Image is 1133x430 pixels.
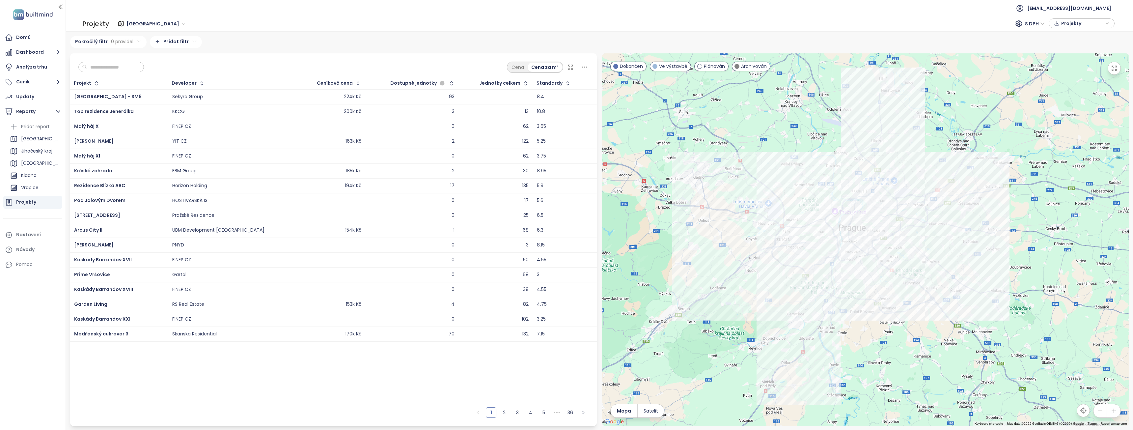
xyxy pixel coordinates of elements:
[390,79,446,87] div: Dostupné jednotky
[111,38,133,45] span: 0 pravidel
[452,257,455,263] div: 0
[508,63,528,72] div: Cena
[452,109,455,115] div: 3
[453,227,455,233] div: 1
[522,331,529,337] div: 132
[172,124,191,129] div: FINEP CZ
[8,134,61,144] div: [GEOGRAPHIC_DATA]
[537,287,546,293] div: 4.55
[523,168,529,174] div: 30
[452,168,455,174] div: 2
[638,404,664,417] button: Satelit
[345,138,361,144] div: 163k Kč
[741,63,767,70] span: Archivován
[74,197,125,204] a: Pod Jalovým Dvorem
[499,408,509,417] a: 2
[3,196,62,209] a: Projekty
[74,256,132,263] a: Kaskády Barrandov XVII
[21,159,59,167] div: [GEOGRAPHIC_DATA]
[659,63,687,70] span: Ve výstavbě
[537,81,563,85] div: Standardy
[537,257,546,263] div: 4.55
[537,213,543,218] div: 6.5
[172,257,191,263] div: FINEP CZ
[479,81,520,85] div: Jednotky celkem
[452,287,455,293] div: 0
[3,243,62,256] a: Návody
[74,153,100,159] a: Malý háj XI
[581,411,585,415] span: right
[523,301,529,307] div: 82
[74,242,114,248] a: [PERSON_NAME]
[523,124,529,129] div: 62
[452,124,455,129] div: 0
[172,331,217,337] div: Skanska Residential
[537,198,543,204] div: 5.6
[21,147,52,155] div: Jihočeský kraj
[3,228,62,242] a: Nastavení
[74,212,120,218] a: [STREET_ADDRESS]
[578,407,589,418] li: Následující strana
[486,408,496,417] a: 1
[452,272,455,278] div: 0
[11,8,55,21] img: logo
[16,198,36,206] div: Projekty
[172,94,203,100] div: Sekyra Group
[523,272,529,278] div: 68
[74,271,110,278] a: Prime Vršovice
[344,109,361,115] div: 200k Kč
[604,417,625,426] a: Open this area in Google Maps (opens a new window)
[523,213,529,218] div: 25
[452,213,455,218] div: 0
[523,153,529,159] div: 62
[611,404,637,417] button: Mapa
[1101,422,1127,425] a: Report a map error
[345,331,361,337] div: 170k Kč
[1027,0,1111,16] span: [EMAIL_ADDRESS][DOMAIN_NAME]
[451,301,455,307] div: 4
[8,122,61,132] div: Přidat report
[3,75,62,89] button: Ceník
[523,257,529,263] div: 50
[74,330,128,337] span: Modřanský cukrovar 3
[617,407,631,415] span: Mapa
[390,81,437,85] span: Dostupné jednotky
[8,170,61,181] div: Kladno
[704,63,725,70] span: Plánován
[1061,18,1104,28] span: Projekty
[522,138,529,144] div: 122
[172,198,207,204] div: HOSTIVAŘSKÁ IS
[1007,422,1084,425] span: Map data ©2025 GeoBasis-DE/BKG (©2009), Google
[74,93,142,100] a: [GEOGRAPHIC_DATA] - SM8
[345,227,361,233] div: 154k Kč
[172,287,191,293] div: FINEP CZ
[3,258,62,271] div: Pomoc
[172,301,204,307] div: RS Real Estate
[74,167,112,174] span: Krčská zahrada
[344,94,361,100] div: 224k Kč
[604,417,625,426] img: Google
[172,81,197,85] div: Developer
[74,182,125,189] a: Rezidence Blízká ABC
[74,316,130,322] span: Kaskády Barrandov XXI
[620,63,643,70] span: Dokončen
[3,61,62,74] a: Analýza trhu
[16,245,35,254] div: Návody
[1025,19,1045,29] span: S DPH
[449,94,455,100] div: 93
[578,407,589,418] button: right
[70,36,147,48] div: Pokročilý filtr
[565,408,575,417] a: 36
[74,108,134,115] span: Top rezidence Jenerálka
[172,153,191,159] div: FINEP CZ
[473,407,483,418] li: Předchozí strana
[21,135,59,143] div: [GEOGRAPHIC_DATA]
[74,81,91,85] div: Projekt
[74,123,99,129] a: Malý háj X
[172,227,264,233] div: UBM Development [GEOGRAPHIC_DATA]
[3,90,62,103] a: Updaty
[74,138,114,144] a: [PERSON_NAME]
